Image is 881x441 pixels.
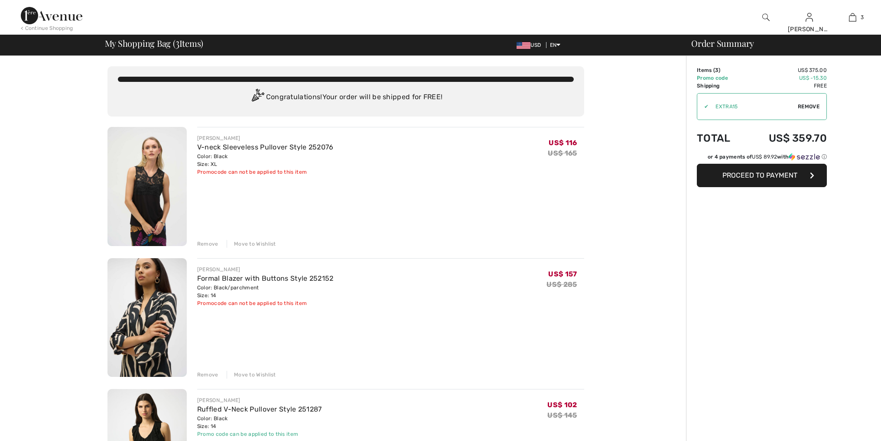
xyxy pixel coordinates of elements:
td: Total [697,123,744,153]
td: US$ 375.00 [744,66,827,74]
span: Remove [798,103,819,110]
div: < Continue Shopping [21,24,73,32]
div: Color: Black Size: 14 [197,415,322,430]
span: US$ 116 [549,139,577,147]
div: Promo code can be applied to this item [197,430,322,438]
span: US$ 89.92 [752,154,777,160]
img: search the website [762,12,770,23]
img: Sezzle [789,153,820,161]
span: 3 [176,37,179,48]
td: US$ -15.30 [744,74,827,82]
div: Promocode can not be applied to this item [197,168,334,176]
span: EN [550,42,561,48]
span: Proceed to Payment [722,171,797,179]
td: Free [744,82,827,90]
div: [PERSON_NAME] [197,396,322,404]
div: [PERSON_NAME] [197,134,334,142]
a: Formal Blazer with Buttons Style 252152 [197,274,334,282]
div: Color: Black Size: XL [197,152,334,168]
span: US$ 102 [547,401,577,409]
td: Shipping [697,82,744,90]
span: My Shopping Bag ( Items) [105,39,204,48]
div: Remove [197,240,218,248]
div: Promocode can not be applied to this item [197,299,334,307]
td: Promo code [697,74,744,82]
div: ✔ [697,103,709,110]
div: [PERSON_NAME] [788,25,830,34]
button: Proceed to Payment [697,164,827,187]
s: US$ 145 [547,411,577,419]
a: Ruffled V-Neck Pullover Style 251287 [197,405,322,413]
img: Formal Blazer with Buttons Style 252152 [107,258,187,377]
img: 1ère Avenue [21,7,82,24]
span: USD [517,42,544,48]
img: US Dollar [517,42,530,49]
s: US$ 165 [548,149,577,157]
div: Move to Wishlist [227,240,276,248]
div: Color: Black/parchment Size: 14 [197,284,334,299]
div: Move to Wishlist [227,371,276,379]
div: or 4 payments of with [708,153,827,161]
a: V-neck Sleeveless Pullover Style 252076 [197,143,334,151]
td: US$ 359.70 [744,123,827,153]
div: Remove [197,371,218,379]
span: US$ 157 [548,270,577,278]
span: 3 [861,13,864,21]
div: or 4 payments ofUS$ 89.92withSezzle Click to learn more about Sezzle [697,153,827,164]
s: US$ 285 [546,280,577,289]
div: Order Summary [681,39,876,48]
a: 3 [831,12,874,23]
div: Congratulations! Your order will be shipped for FREE! [118,89,574,106]
input: Promo code [709,94,798,120]
img: My Bag [849,12,856,23]
img: My Info [806,12,813,23]
a: Sign In [806,13,813,21]
img: Congratulation2.svg [249,89,266,106]
span: 3 [715,67,718,73]
div: [PERSON_NAME] [197,266,334,273]
img: V-neck Sleeveless Pullover Style 252076 [107,127,187,246]
td: Items ( ) [697,66,744,74]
